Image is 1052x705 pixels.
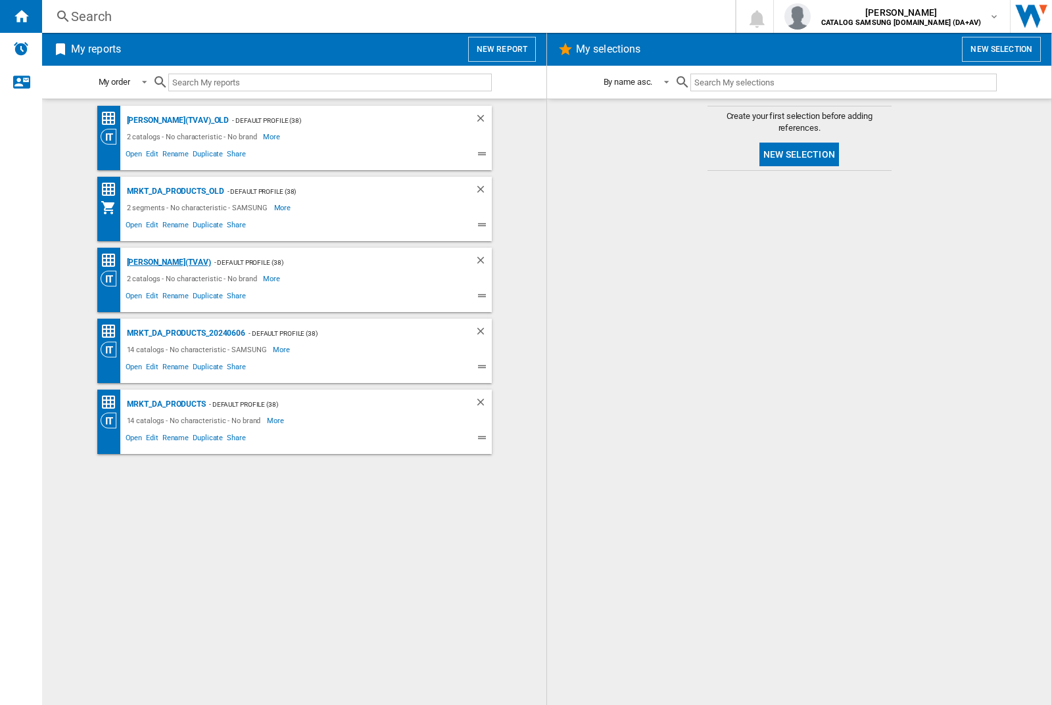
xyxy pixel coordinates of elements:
[962,37,1041,62] button: New selection
[160,432,191,447] span: Rename
[68,37,124,62] h2: My reports
[71,7,701,26] div: Search
[144,290,160,306] span: Edit
[274,200,293,216] span: More
[124,129,264,145] div: 2 catalogs - No characteristic - No brand
[101,252,124,269] div: Price Matrix
[475,325,492,342] div: Delete
[211,254,448,271] div: - Default profile (38)
[821,6,981,19] span: [PERSON_NAME]
[124,325,246,342] div: MRKT_DA_PRODUCTS_20240606
[101,394,124,411] div: Price Matrix
[124,361,145,376] span: Open
[168,74,492,91] input: Search My reports
[245,325,448,342] div: - Default profile (38)
[273,342,292,357] span: More
[690,74,996,91] input: Search My selections
[99,77,130,87] div: My order
[101,323,124,340] div: Price Matrix
[101,271,124,286] div: Category View
[191,432,225,447] span: Duplicate
[468,37,536,62] button: New report
[160,148,191,164] span: Rename
[821,18,981,27] b: CATALOG SAMSUNG [DOMAIN_NAME] (DA+AV)
[160,361,191,376] span: Rename
[191,148,225,164] span: Duplicate
[263,271,282,286] span: More
[225,432,248,447] span: Share
[475,254,492,271] div: Delete
[13,41,29,57] img: alerts-logo.svg
[229,112,448,129] div: - Default profile (38)
[225,219,248,235] span: Share
[206,396,448,413] div: - Default profile (38)
[124,200,274,216] div: 2 segments - No characteristic - SAMSUNG
[124,148,145,164] span: Open
[224,183,448,200] div: - Default profile (38)
[101,129,124,145] div: Category View
[144,148,160,164] span: Edit
[267,413,286,428] span: More
[160,290,191,306] span: Rename
[707,110,892,134] span: Create your first selection before adding references.
[475,396,492,413] div: Delete
[124,271,264,286] div: 2 catalogs - No characteristic - No brand
[101,342,124,357] div: Category View
[475,112,492,129] div: Delete
[124,112,229,129] div: [PERSON_NAME](TVAV)_old
[124,290,145,306] span: Open
[759,143,839,166] button: New selection
[124,413,268,428] div: 14 catalogs - No characteristic - No brand
[124,254,211,271] div: [PERSON_NAME](TVAV)
[225,361,248,376] span: Share
[124,183,224,200] div: MRKT_DA_PRODUCTS_OLD
[124,396,206,413] div: MRKT_DA_PRODUCTS
[101,181,124,198] div: Price Matrix
[225,290,248,306] span: Share
[144,219,160,235] span: Edit
[225,148,248,164] span: Share
[191,219,225,235] span: Duplicate
[124,432,145,447] span: Open
[475,183,492,200] div: Delete
[101,110,124,127] div: Price Matrix
[124,219,145,235] span: Open
[263,129,282,145] span: More
[101,200,124,216] div: My Assortment
[124,342,274,357] div: 14 catalogs - No characteristic - SAMSUNG
[604,77,653,87] div: By name asc.
[191,361,225,376] span: Duplicate
[144,361,160,376] span: Edit
[784,3,811,30] img: profile.jpg
[144,432,160,447] span: Edit
[573,37,643,62] h2: My selections
[160,219,191,235] span: Rename
[101,413,124,428] div: Category View
[191,290,225,306] span: Duplicate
